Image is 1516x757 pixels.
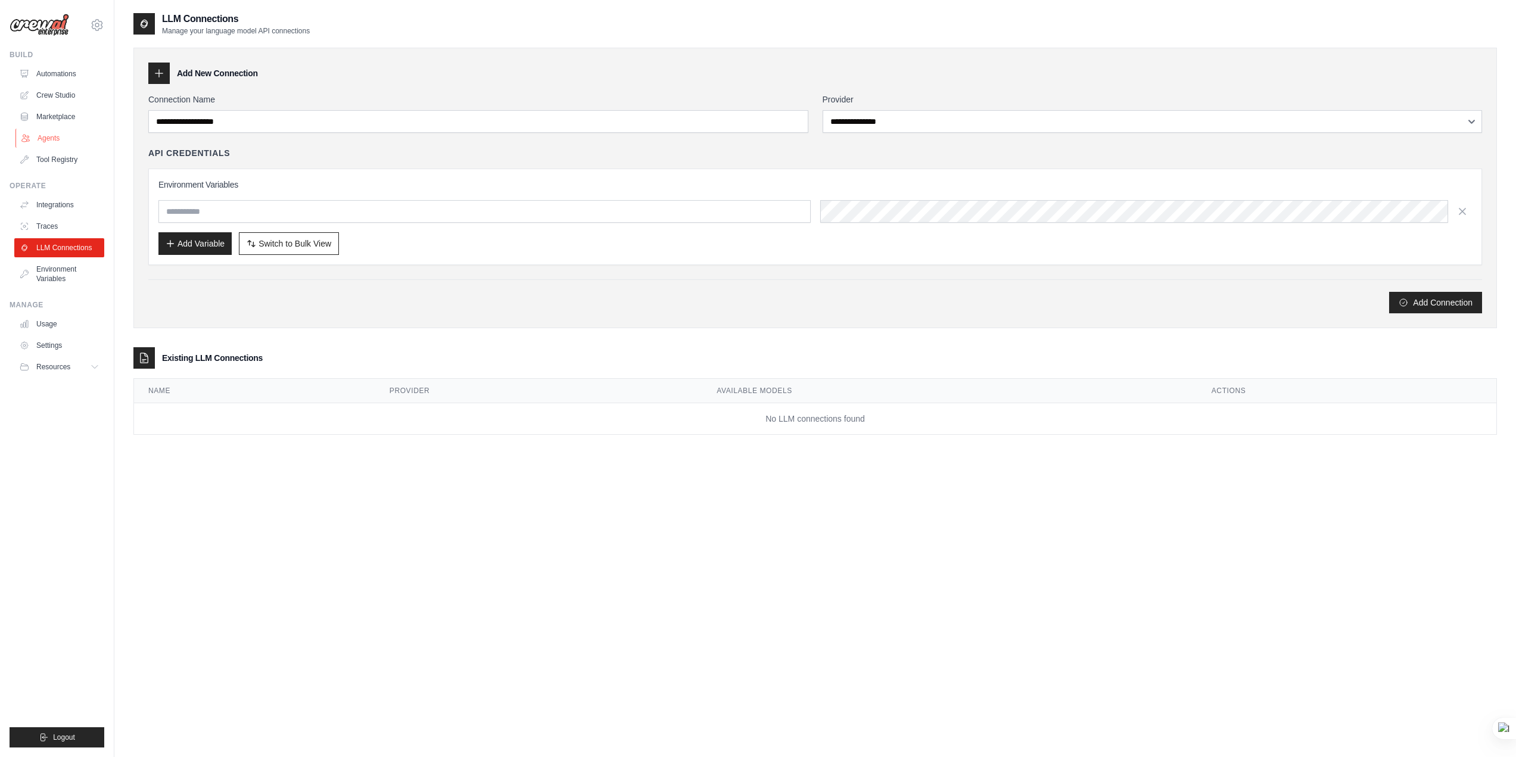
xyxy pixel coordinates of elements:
[14,336,104,355] a: Settings
[134,403,1496,435] td: No LLM connections found
[14,238,104,257] a: LLM Connections
[14,217,104,236] a: Traces
[14,195,104,214] a: Integrations
[702,379,1197,403] th: Available Models
[162,26,310,36] p: Manage your language model API connections
[823,94,1483,105] label: Provider
[1389,292,1482,313] button: Add Connection
[14,64,104,83] a: Automations
[1197,379,1496,403] th: Actions
[15,129,105,148] a: Agents
[239,232,339,255] button: Switch to Bulk View
[162,352,263,364] h3: Existing LLM Connections
[14,260,104,288] a: Environment Variables
[259,238,331,250] span: Switch to Bulk View
[14,314,104,334] a: Usage
[14,357,104,376] button: Resources
[134,379,375,403] th: Name
[158,179,1472,191] h3: Environment Variables
[375,379,702,403] th: Provider
[10,50,104,60] div: Build
[10,300,104,310] div: Manage
[53,733,75,742] span: Logout
[158,232,232,255] button: Add Variable
[10,727,104,747] button: Logout
[14,150,104,169] a: Tool Registry
[148,147,230,159] h4: API Credentials
[36,362,70,372] span: Resources
[10,14,69,36] img: Logo
[148,94,808,105] label: Connection Name
[14,107,104,126] a: Marketplace
[14,86,104,105] a: Crew Studio
[177,67,258,79] h3: Add New Connection
[162,12,310,26] h2: LLM Connections
[10,181,104,191] div: Operate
